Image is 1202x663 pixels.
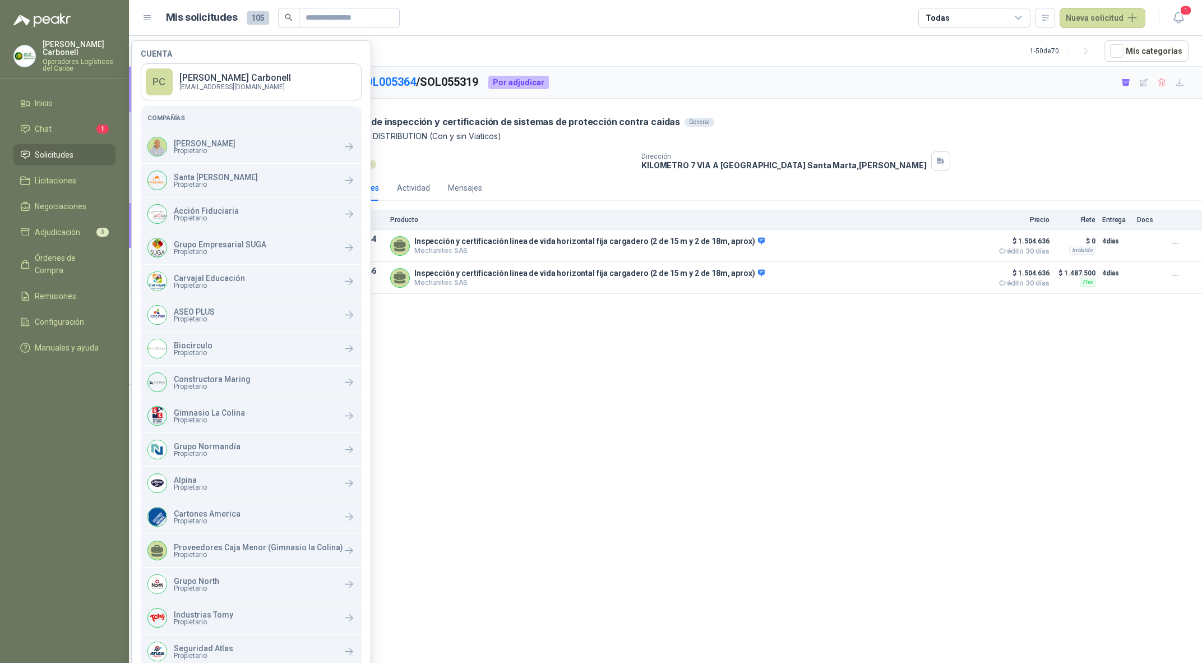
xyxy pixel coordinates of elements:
[333,130,1189,142] p: Marca GM DISTRIBUTION (Con y sin Viaticos)
[1102,216,1130,224] p: Entrega
[174,375,251,383] p: Constructora Maring
[148,339,167,358] img: Company Logo
[1080,278,1095,287] div: Flex
[174,644,233,652] p: Seguridad Atlas
[146,68,173,95] div: PC
[174,484,207,491] span: Propietario
[641,160,927,170] p: KILOMETRO 7 VIA A [GEOGRAPHIC_DATA] Santa Marta , [PERSON_NAME]
[148,609,167,627] img: Company Logo
[685,118,714,127] div: General
[174,282,245,289] span: Propietario
[35,200,86,213] span: Negociaciones
[1056,216,1095,224] p: Flete
[141,568,362,601] a: Company LogoGrupo NorthPropietario
[96,125,109,133] span: 1
[13,144,115,165] a: Solicitudes
[174,308,215,316] p: ASEO PLUS
[141,63,362,100] a: PC[PERSON_NAME] Carbonell[EMAIL_ADDRESS][DOMAIN_NAME]
[174,409,245,417] p: Gimnasio La Colina
[141,500,362,533] div: Company LogoCartones AmericaPropietario
[174,241,266,248] p: Grupo Empresarial SUGA
[141,467,362,500] a: Company LogoAlpinaPropietario
[179,84,291,90] p: [EMAIL_ADDRESS][DOMAIN_NAME]
[43,58,115,72] p: Operadores Logísticos del Caribe
[174,652,233,659] span: Propietario
[1137,216,1159,224] p: Docs
[141,399,362,432] a: Company LogoGimnasio La ColinaPropietario
[414,246,765,255] p: Mechanitec SAS
[174,619,233,625] span: Propietario
[174,207,239,215] p: Acción Fiduciaria
[1102,266,1130,280] p: 4 días
[148,171,167,190] img: Company Logo
[148,373,167,392] img: Company Logo
[13,311,115,333] a: Configuración
[174,450,241,457] span: Propietario
[1056,266,1095,280] p: $ 1.487.500
[174,510,241,518] p: Cartones America
[448,182,482,194] div: Mensajes
[1104,40,1189,62] button: Mís categorías
[1060,8,1145,28] button: Nueva solicitud
[1069,246,1095,255] div: Incluido
[35,252,105,277] span: Órdenes de Compra
[174,518,241,524] span: Propietario
[13,118,115,140] a: Chat1
[141,231,362,264] a: Company LogoGrupo Empresarial SUGAPropietario
[390,216,987,224] p: Producto
[35,290,76,302] span: Remisiones
[35,342,99,354] span: Manuales y ayuda
[148,474,167,492] img: Company Logo
[35,226,80,238] span: Adjudicación
[13,13,71,27] img: Logo peakr
[141,366,362,399] a: Company LogoConstructora MaringPropietario
[141,601,362,634] a: Company LogoIndustrias TomyPropietario
[174,417,245,423] span: Propietario
[35,316,84,328] span: Configuración
[174,274,245,282] p: Carvajal Educación
[641,153,927,160] p: Dirección
[35,149,73,161] span: Solicitudes
[174,215,239,222] span: Propietario
[148,575,167,593] img: Company Logo
[174,140,235,148] p: [PERSON_NAME]
[488,76,549,89] div: Por adjudicar
[35,174,76,187] span: Licitaciones
[397,182,430,194] div: Actividad
[174,476,207,484] p: Alpina
[993,216,1050,224] p: Precio
[13,93,115,114] a: Inicio
[13,286,115,307] a: Remisiones
[141,164,362,197] a: Company LogoSanta [PERSON_NAME]Propietario
[926,12,949,24] div: Todas
[141,433,362,466] a: Company LogoGrupo NormandíaPropietario
[174,349,212,356] span: Propietario
[993,234,1050,248] span: $ 1.504.636
[993,266,1050,280] span: $ 1.504.636
[13,337,115,358] a: Manuales y ayuda
[174,383,251,390] span: Propietario
[148,238,167,257] img: Company Logo
[174,248,266,255] span: Propietario
[148,642,167,661] img: Company Logo
[141,332,362,365] a: Company LogoBiocirculoPropietario
[13,196,115,217] a: Negociaciones
[141,130,362,163] a: Company Logo[PERSON_NAME]Propietario
[141,265,362,298] a: Company LogoCarvajal EducaciónPropietario
[141,534,362,567] div: Proveedores Caja Menor (Gimnasio la Colina)Propietario
[141,298,362,331] a: Company LogoASEO PLUSPropietario
[147,113,355,123] h5: Compañías
[14,45,35,67] img: Company Logo
[174,173,258,181] p: Santa [PERSON_NAME]
[174,342,212,349] p: Biocirculo
[13,170,115,191] a: Licitaciones
[148,306,167,324] img: Company Logo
